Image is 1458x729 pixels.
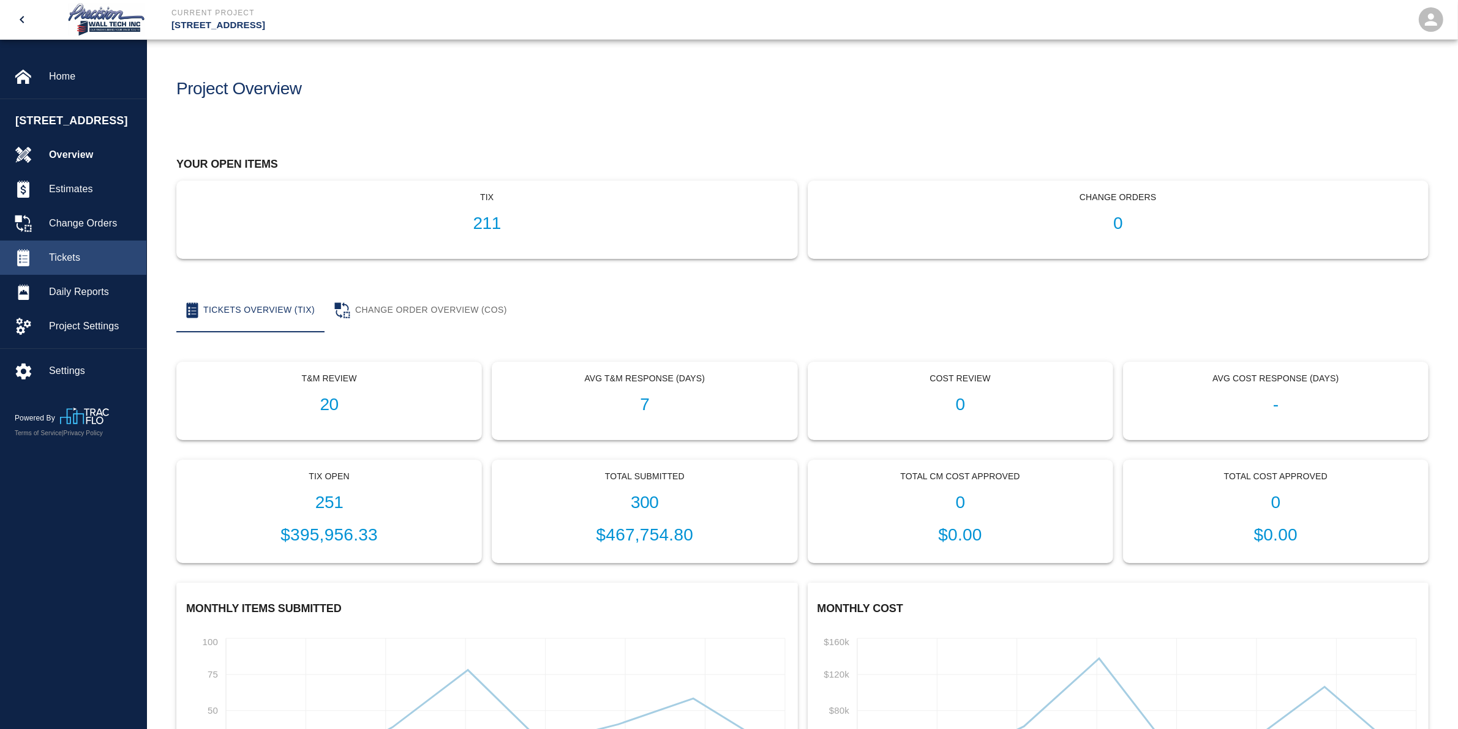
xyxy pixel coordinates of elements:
img: Precision Wall Tech, Inc. [66,2,147,37]
span: Overview [49,148,137,162]
p: Avg Cost Response (Days) [1133,372,1418,385]
p: Total Submitted [502,470,787,483]
h1: Project Overview [176,79,302,99]
p: $467,754.80 [502,522,787,548]
h2: Monthly Cost [817,602,1419,616]
h1: 300 [502,493,787,513]
p: $0.00 [818,522,1103,548]
a: Privacy Policy [64,430,103,436]
tspan: $120k [824,669,849,679]
h1: 0 [818,395,1103,415]
p: T&M Review [187,372,472,385]
p: [STREET_ADDRESS] [171,18,795,32]
span: Change Orders [49,216,137,231]
span: Home [49,69,137,84]
h1: 0 [818,214,1419,234]
h1: 251 [187,493,472,513]
span: Tickets [49,250,137,265]
h1: 0 [818,493,1103,513]
h1: - [1133,395,1418,415]
tspan: $80k [829,705,849,716]
tspan: 100 [203,637,218,647]
p: $0.00 [1133,522,1418,548]
span: [STREET_ADDRESS] [15,113,140,129]
a: Terms of Service [15,430,62,436]
span: Estimates [49,182,137,196]
tspan: 75 [208,669,218,679]
button: Change Order Overview (COS) [325,288,517,332]
tspan: $160k [824,637,849,647]
p: tix [187,191,787,204]
h2: Monthly Items Submitted [186,602,788,616]
p: $395,956.33 [187,522,472,548]
span: Settings [49,364,137,378]
button: open drawer [7,5,37,34]
h2: Your open items [176,158,1429,171]
img: TracFlo [60,408,109,424]
iframe: Chat Widget [1255,597,1458,729]
tspan: 50 [208,705,218,716]
p: Total CM Cost Approved [818,470,1103,483]
span: | [62,430,64,436]
h1: 211 [187,214,787,234]
p: Change Orders [818,191,1419,204]
p: Total Cost Approved [1133,470,1418,483]
h1: 0 [1133,493,1418,513]
h1: 20 [187,395,472,415]
h1: 7 [502,395,787,415]
p: Tix Open [187,470,472,483]
p: Current Project [171,7,795,18]
button: Tickets Overview (TIX) [176,288,325,332]
p: Powered By [15,413,60,424]
p: Avg T&M Response (Days) [502,372,787,385]
span: Daily Reports [49,285,137,299]
span: Project Settings [49,319,137,334]
p: Cost Review [818,372,1103,385]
